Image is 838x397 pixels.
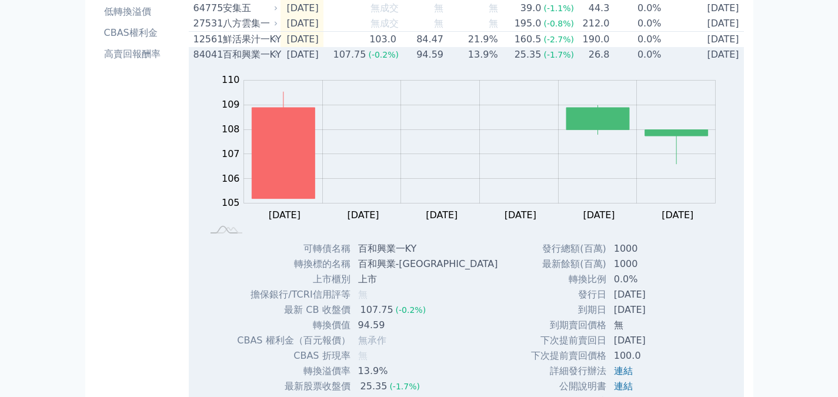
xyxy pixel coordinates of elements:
[222,173,240,184] tspan: 106
[99,45,184,64] a: 高賣回報酬率
[426,209,458,221] tspan: [DATE]
[236,256,350,272] td: 轉換標的名稱
[614,365,633,376] a: 連結
[662,209,693,221] tspan: [DATE]
[236,379,350,394] td: 最新股票收盤價
[530,272,607,287] td: 轉換比例
[252,92,707,199] g: Series
[236,272,350,287] td: 上市櫃別
[607,333,696,348] td: [DATE]
[489,18,498,29] span: 無
[358,289,368,300] span: 無
[530,318,607,333] td: 到期賣回價格
[99,24,184,42] a: CBAS權利金
[607,272,696,287] td: 0.0%
[236,318,350,333] td: 轉換價值
[236,348,350,363] td: CBAS 折現率
[193,1,220,15] div: 64775
[281,1,323,16] td: [DATE]
[662,32,744,48] td: [DATE]
[351,256,508,272] td: 百和興業-[GEOGRAPHIC_DATA]
[236,287,350,302] td: 擔保銀行/TCRI信用評等
[223,48,276,62] div: 百和興業一KY
[610,47,662,62] td: 0.0%
[610,32,662,48] td: 0.0%
[236,302,350,318] td: 最新 CB 收盤價
[396,305,426,315] span: (-0.2%)
[614,381,633,392] a: 連結
[662,47,744,62] td: [DATE]
[607,302,696,318] td: [DATE]
[351,363,508,379] td: 13.9%
[662,16,744,32] td: [DATE]
[281,16,323,32] td: [DATE]
[368,50,399,59] span: (-0.2%)
[607,318,696,333] td: 無
[223,16,276,31] div: 八方雲集一
[434,18,443,29] span: 無
[223,32,276,46] div: 鮮活果汁一KY
[575,47,610,62] td: 26.8
[193,32,220,46] div: 12561
[543,35,574,44] span: (-2.7%)
[530,256,607,272] td: 最新餘額(百萬)
[351,241,508,256] td: 百和興業一KY
[575,32,610,48] td: 190.0
[236,241,350,256] td: 可轉債名稱
[583,209,615,221] tspan: [DATE]
[607,287,696,302] td: [DATE]
[610,16,662,32] td: 0.0%
[399,32,444,48] td: 84.47
[434,2,443,14] span: 無
[193,16,220,31] div: 27531
[530,302,607,318] td: 到期日
[358,379,390,393] div: 25.35
[575,1,610,16] td: 44.3
[281,47,323,62] td: [DATE]
[662,1,744,16] td: [DATE]
[222,124,240,135] tspan: 108
[489,2,498,14] span: 無
[236,333,350,348] td: CBAS 權利金（百元報價）
[607,256,696,272] td: 1000
[99,5,184,19] li: 低轉換溢價
[216,74,733,221] g: Chart
[607,241,696,256] td: 1000
[505,209,536,221] tspan: [DATE]
[223,1,276,15] div: 安集五
[518,1,544,15] div: 39.0
[543,50,574,59] span: (-1.7%)
[512,48,544,62] div: 25.35
[444,32,499,48] td: 21.9%
[610,1,662,16] td: 0.0%
[389,382,420,391] span: (-1.7%)
[399,47,444,62] td: 94.59
[236,363,350,379] td: 轉換溢價率
[512,32,544,46] div: 160.5
[351,272,508,287] td: 上市
[530,363,607,379] td: 詳細發行辦法
[193,48,220,62] div: 84041
[530,287,607,302] td: 發行日
[358,335,386,346] span: 無承作
[530,333,607,348] td: 下次提前賣回日
[222,148,240,159] tspan: 107
[512,16,544,31] div: 195.0
[358,303,396,317] div: 107.75
[99,26,184,40] li: CBAS權利金
[543,19,574,28] span: (-0.8%)
[348,209,379,221] tspan: [DATE]
[530,348,607,363] td: 下次提前賣回價格
[543,4,574,13] span: (-1.1%)
[281,32,323,48] td: [DATE]
[607,348,696,363] td: 100.0
[530,379,607,394] td: 公開說明書
[367,32,399,46] div: 103.0
[370,2,399,14] span: 無成交
[269,209,301,221] tspan: [DATE]
[444,47,499,62] td: 13.9%
[575,16,610,32] td: 212.0
[370,18,399,29] span: 無成交
[99,47,184,61] li: 高賣回報酬率
[99,2,184,21] a: 低轉換溢價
